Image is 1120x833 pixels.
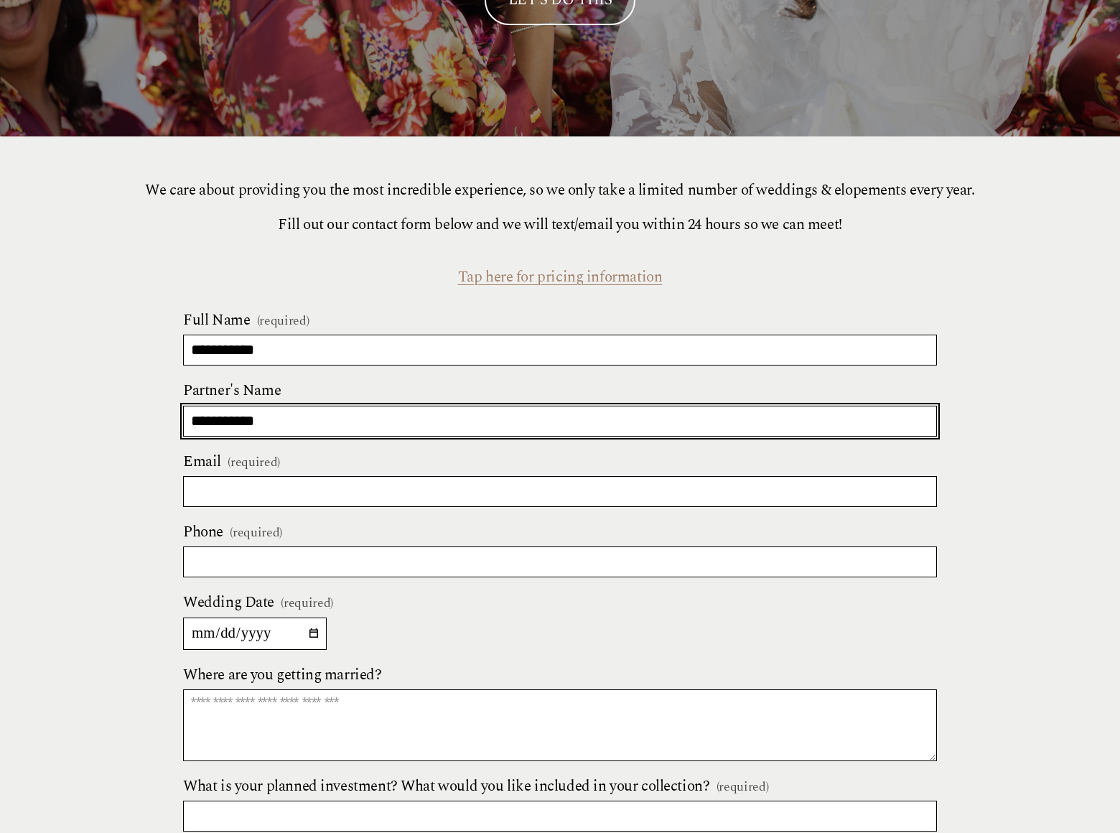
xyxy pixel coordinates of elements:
[183,776,709,798] span: What is your planned investment? What would you like included in your collection?
[99,180,1020,202] p: We care about providing you the most incredible experience, so we only take a limited number of w...
[183,521,223,544] span: Phone
[257,312,309,330] span: (required)
[183,592,274,614] span: Wedding Date
[281,594,332,613] span: (required)
[717,778,768,796] span: (required)
[183,664,382,687] span: Where are you getting married?
[99,214,1020,236] p: Fill out our contact form below and we will text/email you within 24 hours so we can meet!
[230,526,281,539] span: (required)
[183,380,281,402] span: Partner's Name
[228,453,279,472] span: (required)
[183,310,250,332] span: Full Name
[458,266,663,289] a: Tap here for pricing information
[183,451,221,473] span: Email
